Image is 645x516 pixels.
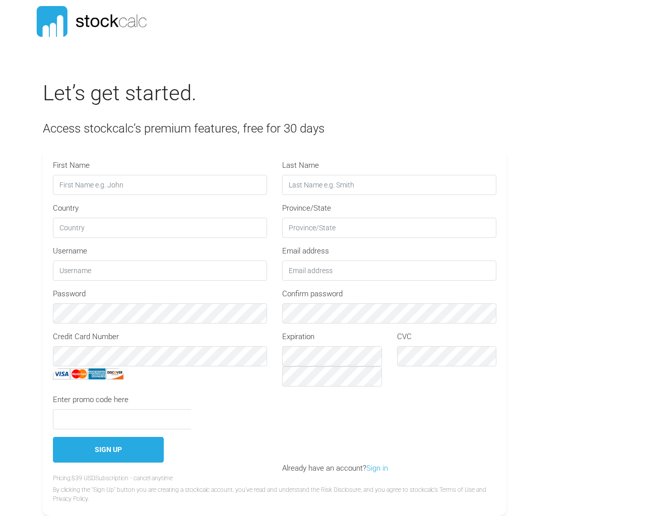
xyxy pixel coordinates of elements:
[282,261,496,281] input: Email address
[282,203,331,214] label: Province/State
[53,394,128,406] label: Enter promo code here
[53,160,90,171] label: First Name
[53,261,267,281] input: Username
[53,203,79,214] label: Country
[53,288,86,300] label: Password
[53,474,496,483] p: Pricing:
[53,218,267,238] input: Country
[275,464,396,473] span: Already have an account?
[397,331,412,343] label: CVC
[282,218,496,238] input: Province/State
[53,368,123,379] img: CC_icons.png
[282,331,314,343] label: Expiration
[282,288,343,300] label: Confirm password
[366,464,388,473] a: Sign in
[282,175,496,195] input: Last Name e.g. Smith
[53,175,267,195] input: First Name e.g. John
[72,475,95,482] span: $39 USD
[53,331,119,343] label: Credit Card Number
[43,81,506,106] h2: Let’s get started.
[95,475,173,482] span: Subscription - cancel anytime
[53,437,164,463] button: Sign Up
[53,485,496,503] p: By clicking the “Sign Up” button you are creating a stockcalc account, you’ve read and understand...
[282,245,329,257] label: Email address
[53,245,87,257] label: Username
[282,160,319,171] label: Last Name
[43,121,506,136] h4: Access stockcalc’s premium features, free for 30 days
